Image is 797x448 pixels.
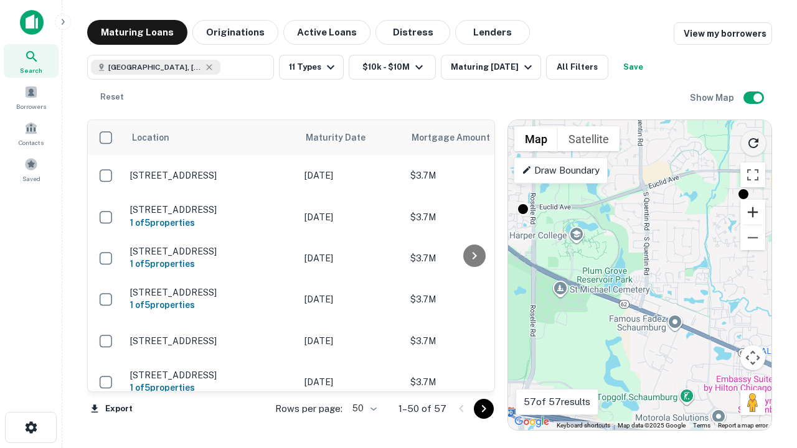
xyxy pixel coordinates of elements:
a: Borrowers [4,80,59,114]
button: 11 Types [279,55,344,80]
button: Go to next page [474,399,494,419]
p: [DATE] [304,169,398,182]
button: Zoom out [740,225,765,250]
span: Contacts [19,138,44,147]
button: $10k - $10M [349,55,436,80]
span: Maturity Date [306,130,382,145]
p: $3.7M [410,169,535,182]
p: Rows per page: [275,401,342,416]
button: Lenders [455,20,530,45]
a: Search [4,44,59,78]
p: $3.7M [410,251,535,265]
img: capitalize-icon.png [20,10,44,35]
p: [STREET_ADDRESS] [130,287,292,298]
span: [GEOGRAPHIC_DATA], [GEOGRAPHIC_DATA] [108,62,202,73]
span: Map data ©2025 Google [618,422,686,429]
h6: 1 of 5 properties [130,216,292,230]
button: Show street map [514,126,558,151]
p: [DATE] [304,210,398,224]
th: Maturity Date [298,120,404,155]
p: $3.7M [410,334,535,348]
p: 1–50 of 57 [398,401,446,416]
a: Open this area in Google Maps (opens a new window) [511,414,552,430]
a: Saved [4,152,59,186]
p: $3.7M [410,210,535,224]
p: [DATE] [304,375,398,389]
p: [DATE] [304,251,398,265]
p: $3.7M [410,292,535,306]
button: Toggle fullscreen view [740,162,765,187]
p: [DATE] [304,334,398,348]
button: All Filters [546,55,608,80]
img: Google [511,414,552,430]
th: Location [124,120,298,155]
h6: 1 of 5 properties [130,257,292,271]
p: 57 of 57 results [524,394,590,409]
a: View my borrowers [674,22,772,45]
button: Originations [192,20,278,45]
p: [STREET_ADDRESS] [130,370,292,381]
a: Terms (opens in new tab) [693,422,710,429]
span: Search [20,65,42,75]
button: Reset [92,85,132,110]
div: 0 0 [508,120,771,430]
span: Mortgage Amount [412,130,506,145]
p: [STREET_ADDRESS] [130,204,292,215]
button: Export [87,399,136,418]
h6: 1 of 5 properties [130,298,292,312]
button: Keyboard shortcuts [557,421,610,430]
div: 50 [347,399,379,418]
h6: Show Map [690,91,736,105]
button: Drag Pegman onto the map to open Street View [740,390,765,415]
div: Maturing [DATE] [451,60,535,75]
button: Save your search to get updates of matches that match your search criteria. [613,55,653,80]
button: Zoom in [740,200,765,225]
a: Contacts [4,116,59,150]
span: Borrowers [16,101,46,111]
button: Active Loans [283,20,370,45]
span: Saved [22,174,40,184]
iframe: Chat Widget [735,309,797,368]
button: Reload search area [740,130,766,156]
button: Distress [375,20,450,45]
button: Maturing Loans [87,20,187,45]
p: Draw Boundary [522,163,600,178]
p: $3.7M [410,375,535,389]
p: [STREET_ADDRESS] [130,335,292,347]
p: [STREET_ADDRESS] [130,170,292,181]
h6: 1 of 5 properties [130,381,292,394]
p: [STREET_ADDRESS] [130,246,292,257]
span: Location [131,130,169,145]
button: Show satellite imagery [558,126,620,151]
p: [DATE] [304,292,398,306]
button: Maturing [DATE] [441,55,541,80]
th: Mortgage Amount [404,120,541,155]
a: Report a map error [718,422,768,429]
